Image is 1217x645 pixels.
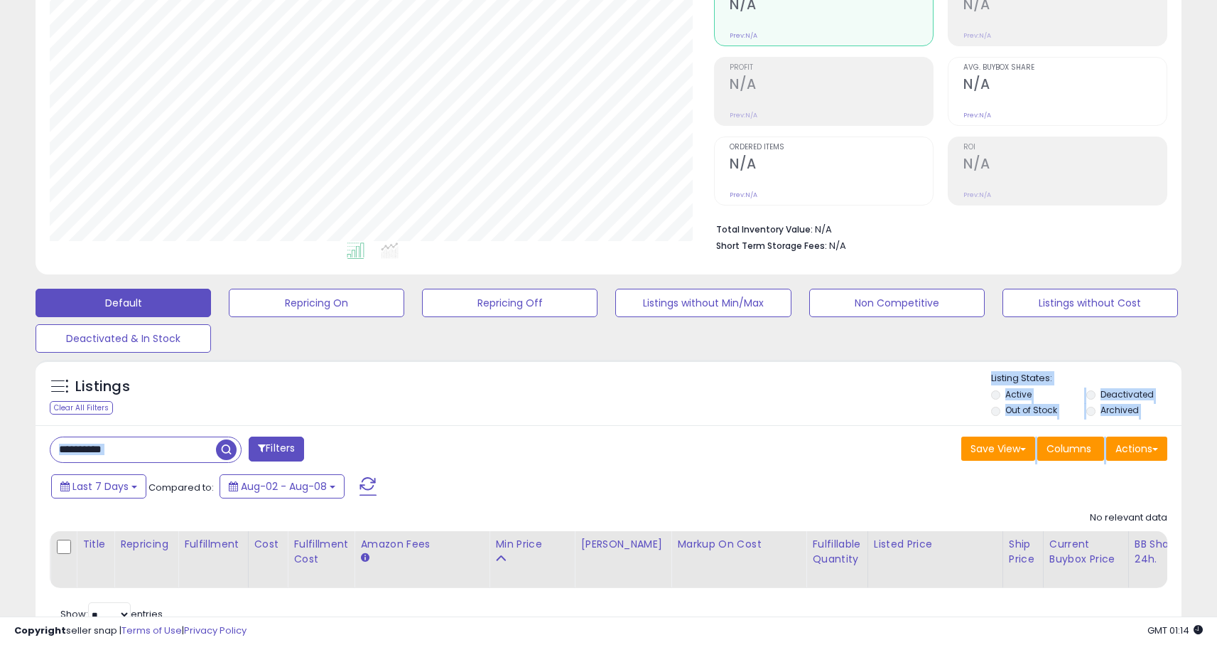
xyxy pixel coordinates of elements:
[615,289,791,317] button: Listings without Min/Max
[360,537,483,552] div: Amazon Fees
[730,64,933,72] span: Profit
[730,76,933,95] h2: N/A
[874,537,997,552] div: Listed Price
[677,537,800,552] div: Markup on Cost
[1147,624,1203,637] span: 2025-08-16 01:14 GMT
[730,31,757,40] small: Prev: N/A
[184,624,247,637] a: Privacy Policy
[730,111,757,119] small: Prev: N/A
[229,289,404,317] button: Repricing On
[716,220,1157,237] li: N/A
[963,111,991,119] small: Prev: N/A
[1009,537,1037,567] div: Ship Price
[812,537,861,567] div: Fulfillable Quantity
[1005,404,1057,416] label: Out of Stock
[82,537,108,552] div: Title
[51,474,146,499] button: Last 7 Days
[14,624,66,637] strong: Copyright
[961,437,1035,461] button: Save View
[716,240,827,252] b: Short Term Storage Fees:
[293,537,348,567] div: Fulfillment Cost
[963,191,991,199] small: Prev: N/A
[148,481,214,494] span: Compared to:
[730,144,933,151] span: Ordered Items
[963,31,991,40] small: Prev: N/A
[963,156,1167,175] h2: N/A
[730,191,757,199] small: Prev: N/A
[36,324,211,353] button: Deactivated & In Stock
[1100,404,1139,416] label: Archived
[14,624,247,638] div: seller snap | |
[671,531,806,588] th: The percentage added to the cost of goods (COGS) that forms the calculator for Min & Max prices.
[963,64,1167,72] span: Avg. Buybox Share
[963,144,1167,151] span: ROI
[716,223,813,235] b: Total Inventory Value:
[829,239,846,252] span: N/A
[1049,537,1123,567] div: Current Buybox Price
[1090,511,1167,525] div: No relevant data
[72,479,129,494] span: Last 7 Days
[50,401,113,415] div: Clear All Filters
[1002,289,1178,317] button: Listings without Cost
[249,437,304,462] button: Filters
[1046,442,1091,456] span: Columns
[254,537,282,552] div: Cost
[184,537,242,552] div: Fulfillment
[360,552,369,565] small: Amazon Fees.
[1037,437,1104,461] button: Columns
[1106,437,1167,461] button: Actions
[991,372,1181,385] p: Listing States:
[580,537,665,552] div: [PERSON_NAME]
[1005,388,1032,400] label: Active
[495,537,568,552] div: Min Price
[220,474,345,499] button: Aug-02 - Aug-08
[241,479,327,494] span: Aug-02 - Aug-08
[1100,388,1154,400] label: Deactivated
[121,624,182,637] a: Terms of Use
[809,289,985,317] button: Non Competitive
[730,156,933,175] h2: N/A
[120,537,172,552] div: Repricing
[963,76,1167,95] h2: N/A
[36,289,211,317] button: Default
[75,377,130,397] h5: Listings
[422,289,597,317] button: Repricing Off
[60,607,163,621] span: Show: entries
[1135,537,1186,567] div: BB Share 24h.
